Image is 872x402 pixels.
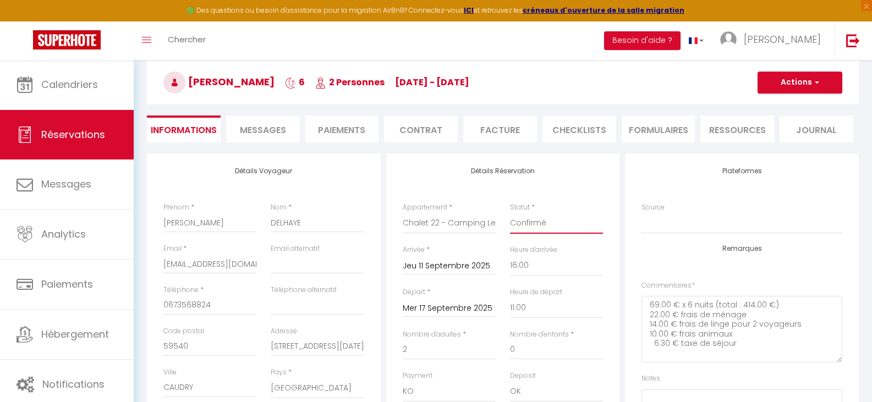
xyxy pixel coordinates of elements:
[147,115,221,142] li: Informations
[846,34,860,47] img: logout
[758,71,842,93] button: Actions
[163,167,364,175] h4: Détails Voyageur
[271,367,287,378] label: Pays
[510,329,569,340] label: Nombre d'enfants
[41,327,109,341] span: Hébergement
[510,245,557,255] label: Heure d'arrivée
[510,371,536,381] label: Deposit
[163,202,189,213] label: Prénom
[42,377,105,391] span: Notifications
[641,245,842,252] h4: Remarques
[160,21,214,60] a: Chercher
[712,21,835,60] a: ... [PERSON_NAME]
[604,31,681,50] button: Besoin d'aide ?
[163,285,199,295] label: Téléphone
[384,115,458,142] li: Contrat
[168,34,206,45] span: Chercher
[271,244,320,254] label: Email alternatif
[403,245,425,255] label: Arrivée
[285,76,305,89] span: 6
[700,115,774,142] li: Ressources
[41,177,91,191] span: Messages
[403,287,425,298] label: Départ
[780,115,853,142] li: Journal
[641,280,695,291] label: Commentaires
[403,167,604,175] h4: Détails Réservation
[271,285,337,295] label: Téléphone alternatif
[240,124,286,136] span: Messages
[315,76,385,89] span: 2 Personnes
[163,326,204,337] label: Code postal
[271,202,287,213] label: Nom
[510,202,530,213] label: Statut
[720,31,737,48] img: ...
[271,326,297,337] label: Adresse
[41,227,86,241] span: Analytics
[33,30,101,49] img: Super Booking
[163,75,275,89] span: [PERSON_NAME]
[305,115,379,142] li: Paiements
[510,287,562,298] label: Heure de départ
[463,115,537,142] li: Facture
[395,76,469,89] span: [DATE] - [DATE]
[744,32,821,46] span: [PERSON_NAME]
[163,244,182,254] label: Email
[403,202,447,213] label: Appartement
[163,367,177,378] label: Ville
[464,5,474,15] a: ICI
[622,115,695,142] li: FORMULAIRES
[41,128,105,141] span: Réservations
[641,202,665,213] label: Source
[41,277,93,291] span: Paiements
[641,167,842,175] h4: Plateformes
[403,329,461,340] label: Nombre d'adultes
[641,373,660,384] label: Notes
[9,4,42,37] button: Ouvrir le widget de chat LiveChat
[523,5,684,15] a: créneaux d'ouverture de la salle migration
[403,371,432,381] label: Payment
[41,78,98,91] span: Calendriers
[542,115,616,142] li: CHECKLISTS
